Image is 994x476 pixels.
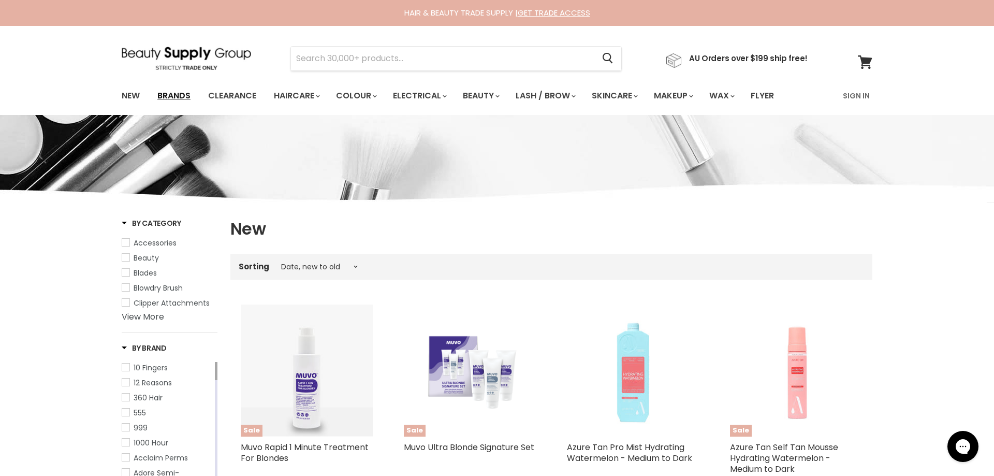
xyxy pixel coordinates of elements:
[122,362,213,373] a: 10 Fingers
[385,85,453,107] a: Electrical
[594,47,621,70] button: Search
[122,452,213,464] a: Acclaim Perms
[134,438,168,448] span: 1000 Hour
[109,8,885,18] div: HAIR & BEAUTY TRADE SUPPLY |
[730,425,752,437] span: Sale
[200,85,264,107] a: Clearance
[122,343,167,353] h3: By Brand
[241,425,262,437] span: Sale
[114,85,148,107] a: New
[134,408,146,418] span: 555
[266,85,326,107] a: Haircare
[114,81,809,111] ul: Main menu
[508,85,582,107] a: Lash / Brow
[291,47,594,70] input: Search
[134,363,168,373] span: 10 Fingers
[404,441,534,453] a: Muvo Ultra Blonde Signature Set
[518,7,590,18] a: GET TRADE ACCESS
[290,46,622,71] form: Product
[942,427,984,466] iframe: Gorgias live chat messenger
[122,377,213,388] a: 12 Reasons
[134,393,163,403] span: 360 Hair
[109,81,885,111] nav: Main
[241,441,369,464] a: Muvo Rapid 1 Minute Treatment For Blondes
[241,305,373,437] img: Muvo Rapid 1 Minute Treatment For Blondes
[701,85,741,107] a: Wax
[567,305,699,437] img: Azure Tan Pro Mist Hydrating Watermelon - Medium to Dark
[122,407,213,419] a: 555
[730,441,838,475] a: Azure Tan Self Tan Mousse Hydrating Watermelon - Medium to Dark
[646,85,699,107] a: Makeup
[837,85,876,107] a: Sign In
[743,85,782,107] a: Flyer
[122,392,213,403] a: 360 Hair
[328,85,383,107] a: Colour
[122,422,213,434] a: 999
[122,437,213,449] a: 1000 Hour
[134,423,148,433] span: 999
[134,453,188,463] span: Acclaim Perms
[404,425,426,437] span: Sale
[134,378,172,388] span: 12 Reasons
[404,305,536,437] a: Muvo Ultra Blonde Signature Set Sale
[455,85,506,107] a: Beauty
[730,305,862,437] a: Azure Tan Self Tan Mousse Hydrating Watermelon - Medium to Dark Azure Tan Self Tan Mousse Hydrati...
[584,85,644,107] a: Skincare
[241,305,373,437] a: Muvo Rapid 1 Minute Treatment For Blondes Sale
[567,441,692,464] a: Azure Tan Pro Mist Hydrating Watermelon - Medium to Dark
[730,305,862,437] img: Azure Tan Self Tan Mousse Hydrating Watermelon - Medium to Dark
[404,323,536,417] img: Muvo Ultra Blonde Signature Set
[150,85,198,107] a: Brands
